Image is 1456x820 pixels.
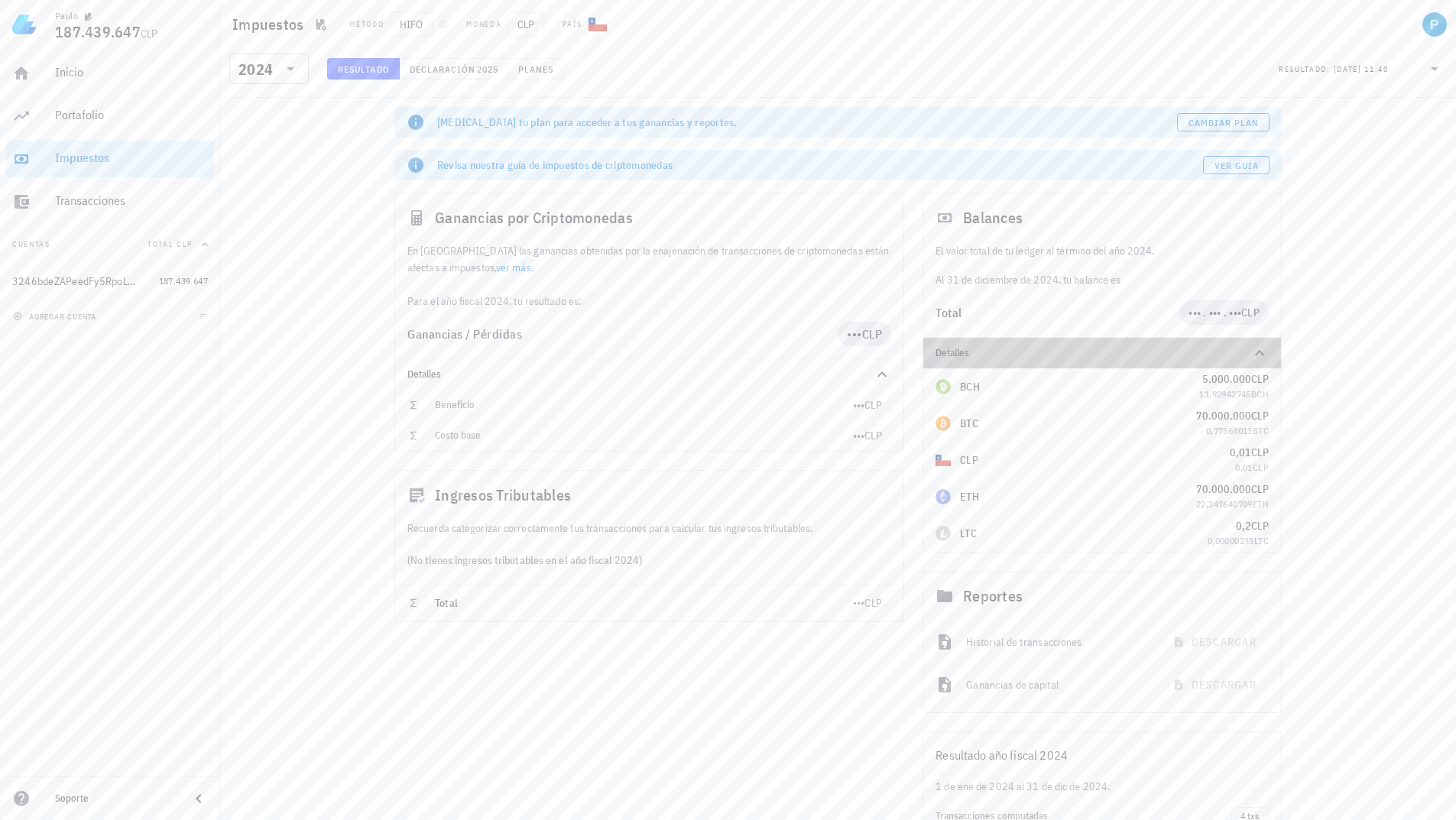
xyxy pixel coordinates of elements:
[923,193,1281,242] div: Balances
[960,526,977,541] div: LTC
[400,58,508,79] button: Declaración 2025
[1230,446,1251,459] span: 0,01
[862,326,883,342] span: CLP
[563,18,582,31] div: País
[1279,59,1334,79] div: Resultado:
[1177,113,1270,131] a: Cambiar plan
[936,347,1232,359] div: Detalles
[1253,462,1269,473] span: CLP
[923,572,1281,621] div: Reportes
[847,326,862,342] span: •••
[1270,54,1453,83] div: Resultado:[DATE] 11:40
[923,242,1281,288] div: Al 31 de diciembre de 2024, tu balance es
[6,98,214,135] a: Portafolio
[1236,519,1251,533] span: 0,2
[55,151,208,165] div: Impuestos
[466,18,501,31] div: Moneda
[349,18,384,31] div: Método
[966,625,1150,659] div: Historial de transacciones
[517,63,554,75] span: Planes
[148,239,193,249] span: Total CLP
[1235,462,1253,473] span: 0,01
[960,416,978,431] div: BTC
[1214,160,1260,171] span: Ver guía
[960,452,978,468] div: CLP
[141,27,158,41] span: CLP
[12,275,138,288] div: 3246bdeZAPeedFy5RpoLkzyGGWfoyfA5M6
[923,778,1281,795] div: 1 de ene de 2024 al 31 de dic de 2024.
[853,429,864,442] span: •••
[232,12,310,37] h1: Impuestos
[1254,535,1269,546] span: LTC
[936,489,951,504] div: ETH-icon
[1251,388,1269,400] span: BCH
[390,12,433,37] span: HIFO
[864,429,882,442] span: CLP
[12,12,37,37] img: LedgiFi
[960,489,979,504] div: ETH
[407,368,854,381] div: Detalles
[936,242,1269,259] p: El valor total de tu ledger al término del año 2024.
[1422,12,1447,37] div: avatar
[6,263,214,300] a: 3246bdeZAPeedFy5RpoLkzyGGWfoyfA5M6 187.439.647
[1251,519,1269,533] span: CLP
[1196,498,1253,510] span: 22,347640709
[55,10,78,22] div: Paulo
[508,58,564,79] button: Planes
[6,226,214,263] button: CuentasTotal CLP
[337,63,390,75] span: Resultado
[395,520,903,536] div: Recuerda categorizar correctamente tus transacciones para calcular tus ingresos tributables.
[16,312,96,322] span: agregar cuenta
[1251,446,1269,459] span: CLP
[327,58,400,79] button: Resultado
[936,452,951,468] div: CLP-icon
[229,53,309,84] div: 2024
[1251,409,1269,423] span: CLP
[435,596,458,610] span: Total
[395,359,903,390] div: Detalles
[966,668,1150,702] div: Ganancias de capital
[936,416,951,431] div: BTC-icon
[55,65,208,79] div: Inicio
[1251,482,1269,496] span: CLP
[1208,535,1254,546] span: 0,00000235
[55,193,208,208] div: Transacciones
[936,306,1179,319] div: Total
[395,471,903,520] div: Ingresos Tributables
[864,398,882,412] span: CLP
[1251,372,1269,386] span: CLP
[853,398,864,412] span: •••
[936,526,951,541] div: LTC-icon
[1199,388,1250,400] span: 11,92942745
[923,338,1281,368] div: Detalles
[1203,156,1270,174] a: Ver guía
[1202,372,1251,386] span: 5.000.000
[395,193,903,242] div: Ganancias por Criptomonedas
[936,379,951,394] div: BCH-icon
[589,15,607,34] div: CL-icon
[1188,306,1241,319] span: ••• . ••• . •••
[1334,62,1389,77] div: [DATE] 11:40
[1253,498,1269,510] span: ETH
[507,12,544,37] span: CLP
[395,536,903,584] div: (No tienes ingresos tributables en el año fiscal 2024)
[395,242,903,310] div: En [GEOGRAPHIC_DATA] las ganancias obtenidas por la enajenación de transacciones de criptomonedas...
[409,63,476,75] span: Declaración
[1196,409,1251,423] span: 70.000.000
[6,183,214,220] a: Transacciones
[864,596,882,610] span: CLP
[407,326,522,342] span: Ganancias / Pérdidas
[9,309,103,324] button: agregar cuenta
[6,141,214,177] a: Impuestos
[435,429,481,442] span: Costo base
[437,115,738,129] span: [MEDICAL_DATA] tu plan para acceder a tus ganancias y reportes.
[496,261,531,274] a: ver más
[55,108,208,122] div: Portafolio
[435,398,475,411] span: Beneficio
[1253,425,1269,436] span: BTC
[1196,482,1251,496] span: 70.000.000
[1241,306,1260,319] span: CLP
[853,596,865,610] span: •••
[1206,425,1253,436] span: 0,77568013
[238,62,273,77] div: 2024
